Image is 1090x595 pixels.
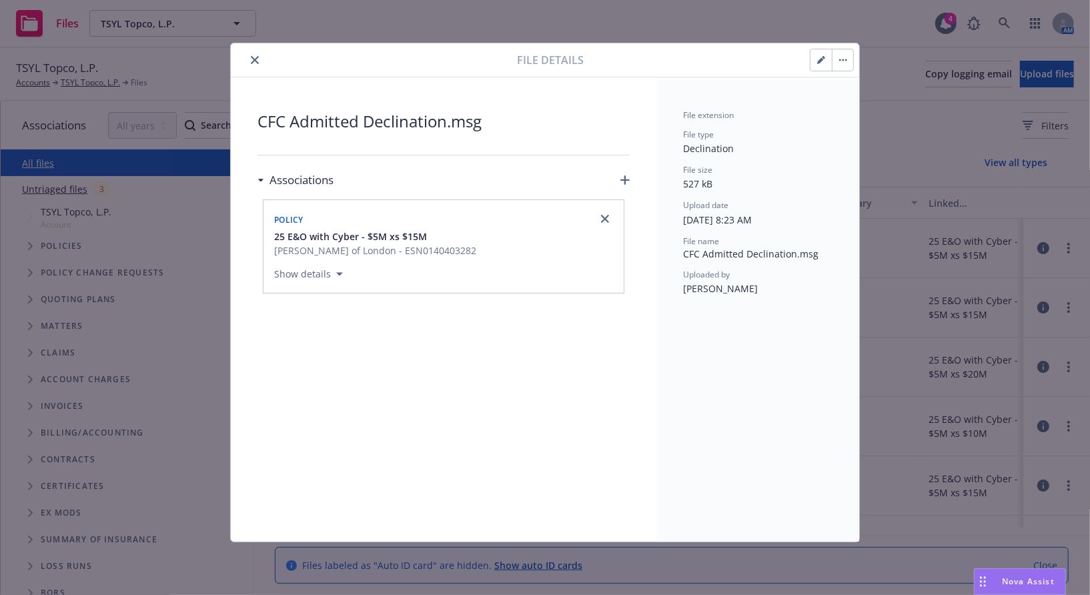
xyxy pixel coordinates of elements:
[683,235,719,247] span: File name
[517,52,584,68] span: File details
[274,214,304,225] span: Policy
[683,213,752,226] span: [DATE] 8:23 AM
[683,109,734,121] span: File extension
[597,211,613,227] a: close
[683,199,728,211] span: Upload date
[974,568,1066,595] button: Nova Assist
[683,282,758,295] span: [PERSON_NAME]
[274,229,427,243] span: 25 E&O with Cyber - $5M xs $15M
[1002,576,1055,587] span: Nova Assist
[257,171,334,189] div: Associations
[683,177,712,190] span: 527 kB
[269,266,348,282] button: Show details
[975,569,991,594] div: Drag to move
[274,229,476,243] button: 25 E&O with Cyber - $5M xs $15M
[683,142,734,155] span: Declination
[247,52,263,68] button: close
[269,171,334,189] h3: Associations
[257,109,630,133] span: CFC Admitted Declination.msg
[274,243,476,257] span: [PERSON_NAME] of London - ESN0140403282
[683,247,833,261] span: CFC Admitted Declination.msg
[683,164,712,175] span: File size
[683,129,714,140] span: File type
[683,269,730,280] span: Uploaded by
